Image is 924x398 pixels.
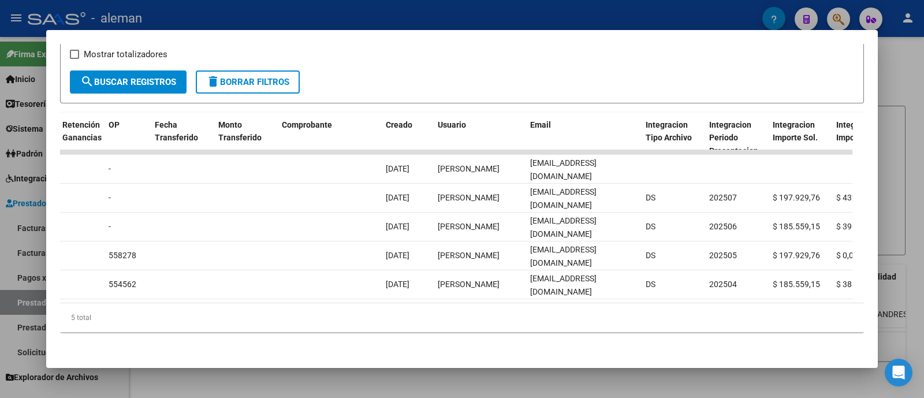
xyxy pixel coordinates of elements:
span: DS [646,251,655,260]
datatable-header-cell: Retención Ganancias [58,113,104,163]
span: Monto Transferido [218,120,262,143]
span: [DATE] [386,222,409,231]
div: 5 total [60,303,864,332]
span: $ 185.559,15 [773,222,820,231]
span: [PERSON_NAME] [438,280,500,289]
mat-icon: search [80,75,94,88]
button: Borrar Filtros [196,70,300,94]
span: [DATE] [386,280,409,289]
datatable-header-cell: Integracion Tipo Archivo [641,113,705,163]
span: $ 383.488,91 [836,280,884,289]
span: 558278 [109,251,136,260]
mat-icon: delete [206,75,220,88]
span: [DATE] [386,164,409,173]
span: Mostrar totalizadores [84,47,167,61]
span: Comprobante [282,120,332,129]
span: $ 39.517,04 [836,222,879,231]
datatable-header-cell: Monto Transferido [214,113,277,163]
span: [EMAIL_ADDRESS][DOMAIN_NAME] [530,274,597,296]
span: $ 0,00 [836,251,858,260]
span: Buscar Registros [80,77,176,87]
span: DS [646,193,655,202]
span: Integracion Importe Sol. [773,120,818,143]
span: $ 432.971,35 [836,193,884,202]
span: Retención Ganancias [62,120,102,143]
span: Fecha Transferido [155,120,198,143]
span: $ 185.559,15 [773,280,820,289]
span: Integracion Tipo Archivo [646,120,692,143]
datatable-header-cell: Comprobante [277,113,381,163]
datatable-header-cell: OP [104,113,150,163]
span: [DATE] [386,193,409,202]
span: Integracion Importe Liq. [836,120,881,143]
span: - [109,193,111,202]
span: - [109,222,111,231]
span: [EMAIL_ADDRESS][DOMAIN_NAME] [530,158,597,181]
span: OP [109,120,120,129]
span: - [109,164,111,173]
span: [PERSON_NAME] [438,193,500,202]
datatable-header-cell: Integracion Importe Liq. [832,113,895,163]
span: Usuario [438,120,466,129]
span: Integracion Periodo Presentacion [709,120,758,156]
span: $ 197.929,76 [773,251,820,260]
datatable-header-cell: Email [526,113,641,163]
span: DS [646,280,655,289]
datatable-header-cell: Integracion Importe Sol. [768,113,832,163]
span: [PERSON_NAME] [438,222,500,231]
span: [PERSON_NAME] [438,164,500,173]
span: [PERSON_NAME] [438,251,500,260]
div: Open Intercom Messenger [885,359,912,386]
datatable-header-cell: Fecha Transferido [150,113,214,163]
span: $ 197.929,76 [773,193,820,202]
span: [EMAIL_ADDRESS][DOMAIN_NAME] [530,245,597,267]
span: 202506 [709,222,737,231]
span: [DATE] [386,251,409,260]
span: Email [530,120,551,129]
span: 554562 [109,280,136,289]
span: Creado [386,120,412,129]
span: [EMAIL_ADDRESS][DOMAIN_NAME] [530,187,597,210]
span: 202504 [709,280,737,289]
button: Buscar Registros [70,70,187,94]
span: DS [646,222,655,231]
span: [EMAIL_ADDRESS][DOMAIN_NAME] [530,216,597,239]
datatable-header-cell: Usuario [433,113,526,163]
span: 202507 [709,193,737,202]
datatable-header-cell: Integracion Periodo Presentacion [705,113,768,163]
span: 202505 [709,251,737,260]
span: Borrar Filtros [206,77,289,87]
datatable-header-cell: Creado [381,113,433,163]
